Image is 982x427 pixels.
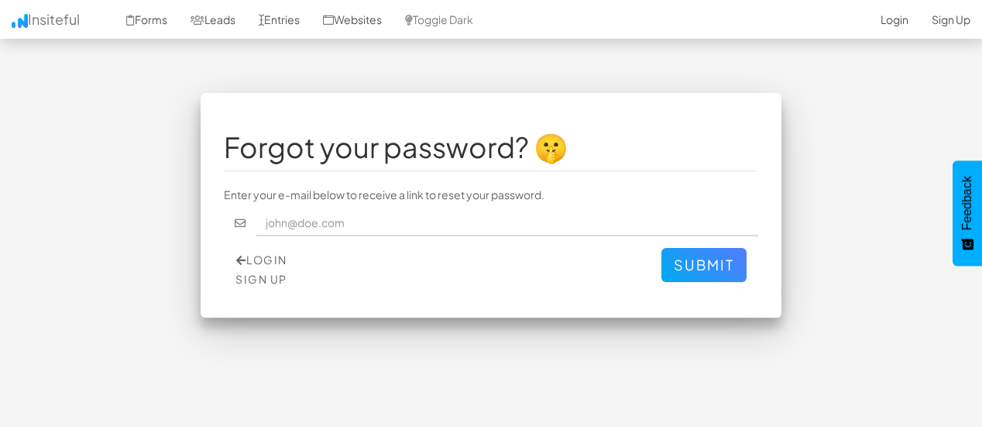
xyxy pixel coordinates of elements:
[224,132,758,163] h1: Forgot your password? 🤫
[224,187,758,202] p: Enter your e-mail below to receive a link to reset your password.
[953,160,982,266] button: Feedback - Show survey
[960,176,974,230] span: Feedback
[256,210,759,236] input: john@doe.com
[236,253,287,267] a: Login
[235,272,287,286] a: Sign Up
[12,14,28,28] img: icon.png
[661,248,747,282] button: Submit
